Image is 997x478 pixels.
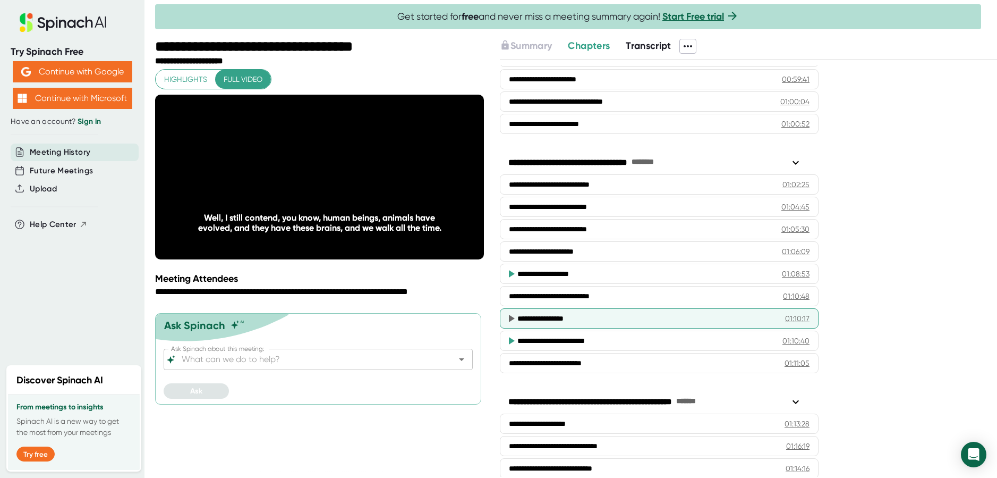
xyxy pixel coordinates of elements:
[500,39,568,54] div: Upgrade to access
[782,246,809,257] div: 01:06:09
[16,416,131,438] p: Spinach AI is a new way to get the most from your meetings
[30,165,93,177] button: Future Meetings
[30,146,90,158] button: Meeting History
[510,40,552,52] span: Summary
[156,70,216,89] button: Highlights
[786,441,809,451] div: 01:16:19
[626,39,671,53] button: Transcript
[224,73,262,86] span: Full video
[11,46,134,58] div: Try Spinach Free
[568,40,610,52] span: Chapters
[662,11,724,22] a: Start Free trial
[782,179,809,190] div: 01:02:25
[462,11,479,22] b: free
[164,383,229,399] button: Ask
[961,442,986,467] div: Open Intercom Messenger
[782,74,809,85] div: 00:59:41
[30,219,88,231] button: Help Center
[397,11,739,23] span: Get started for and never miss a meeting summary again!
[30,183,57,195] button: Upload
[781,224,809,234] div: 01:05:30
[425,232,446,244] div: CC
[188,213,451,233] div: Well, I still contend, you know, human beings, animals have evolved, and they have these brains, ...
[166,234,233,242] div: 1:10:43 / 1:18:30
[215,70,271,89] button: Full video
[16,373,103,388] h2: Discover Spinach AI
[785,358,809,368] div: 01:11:05
[164,319,225,332] div: Ask Spinach
[180,352,438,367] input: What can we do to help?
[16,403,131,412] h3: From meetings to insights
[783,291,809,301] div: 01:10:48
[782,336,809,346] div: 01:10:40
[164,73,207,86] span: Highlights
[155,273,487,284] div: Meeting Attendees
[190,387,202,396] span: Ask
[11,117,134,127] div: Have an account?
[781,202,809,212] div: 01:04:45
[786,463,809,474] div: 01:14:16
[782,269,809,279] div: 01:08:53
[568,39,610,53] button: Chapters
[21,67,31,77] img: Aehbyd4JwY73AAAAAElFTkSuQmCC
[626,40,671,52] span: Transcript
[785,313,809,324] div: 01:10:17
[454,352,469,367] button: Open
[397,232,419,244] div: 1 x
[13,61,132,82] button: Continue with Google
[780,96,809,107] div: 01:00:04
[781,119,809,129] div: 01:00:52
[13,88,132,109] button: Continue with Microsoft
[785,418,809,429] div: 01:13:28
[30,219,76,231] span: Help Center
[78,117,101,126] a: Sign in
[16,447,55,462] button: Try free
[500,39,552,53] button: Summary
